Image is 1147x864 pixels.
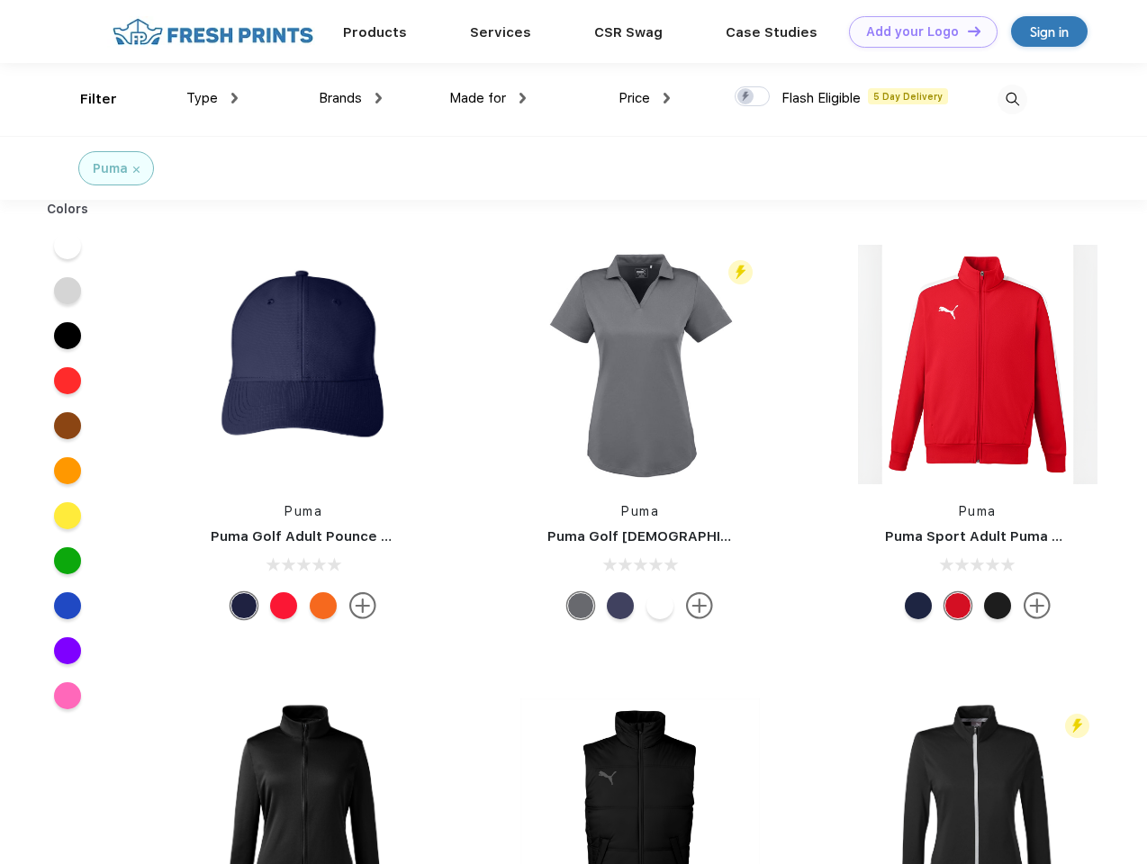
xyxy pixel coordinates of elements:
[728,260,753,284] img: flash_active_toggle.svg
[1065,714,1089,738] img: flash_active_toggle.svg
[607,592,634,619] div: Peacoat
[270,592,297,619] div: High Risk Red
[968,26,980,36] img: DT
[211,528,486,544] a: Puma Golf Adult Pounce Adjustable Cap
[284,504,322,518] a: Puma
[520,245,760,484] img: func=resize&h=266
[80,89,117,110] div: Filter
[594,24,663,40] a: CSR Swag
[944,592,971,619] div: High Risk Red
[375,93,382,103] img: dropdown.png
[93,159,128,178] div: Puma
[1024,592,1051,619] img: more.svg
[133,166,140,173] img: filter_cancel.svg
[449,90,506,106] span: Made for
[984,592,1011,619] div: Puma Black
[905,592,932,619] div: Peacoat
[781,90,861,106] span: Flash Eligible
[1030,22,1069,42] div: Sign in
[621,504,659,518] a: Puma
[959,504,997,518] a: Puma
[184,245,423,484] img: func=resize&h=266
[186,90,218,106] span: Type
[310,592,337,619] div: Vibrant Orange
[619,90,650,106] span: Price
[858,245,1097,484] img: func=resize&h=266
[231,93,238,103] img: dropdown.png
[33,200,103,219] div: Colors
[107,16,319,48] img: fo%20logo%202.webp
[646,592,673,619] div: Bright White
[547,528,881,544] a: Puma Golf [DEMOGRAPHIC_DATA]' Icon Golf Polo
[319,90,362,106] span: Brands
[567,592,594,619] div: Quiet Shade
[230,592,257,619] div: Peacoat
[343,24,407,40] a: Products
[998,85,1027,114] img: desktop_search.svg
[664,93,670,103] img: dropdown.png
[470,24,531,40] a: Services
[349,592,376,619] img: more.svg
[519,93,526,103] img: dropdown.png
[1011,16,1088,47] a: Sign in
[868,88,948,104] span: 5 Day Delivery
[866,24,959,40] div: Add your Logo
[686,592,713,619] img: more.svg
